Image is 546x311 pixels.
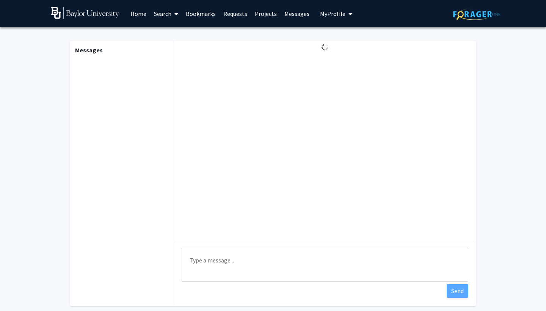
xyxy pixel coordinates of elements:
a: Projects [251,0,281,27]
img: Loading [318,41,331,54]
img: ForagerOne Logo [453,8,500,20]
button: Send [447,284,468,298]
b: Messages [75,46,103,54]
textarea: Message [182,248,468,282]
a: Requests [220,0,251,27]
img: Baylor University Logo [51,7,119,19]
a: Home [127,0,150,27]
a: Search [150,0,182,27]
span: My Profile [320,10,345,17]
a: Messages [281,0,313,27]
iframe: Chat [6,277,32,305]
a: Bookmarks [182,0,220,27]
